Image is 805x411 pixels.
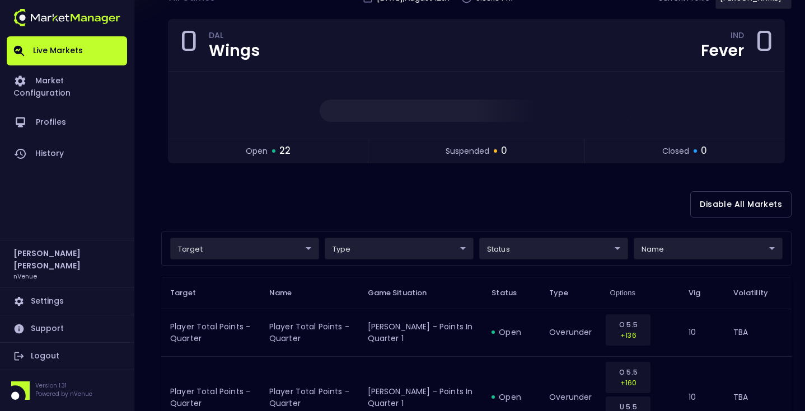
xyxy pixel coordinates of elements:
div: target [634,238,783,259]
span: Game Situation [368,288,442,298]
p: Version 1.31 [35,381,92,390]
span: Name [269,288,307,298]
div: 0 [180,29,198,62]
p: +136 [613,330,643,341]
td: TBA [724,309,792,356]
h3: nVenue [13,272,37,280]
div: Version 1.31Powered by nVenue [7,381,127,400]
button: Disable All Markets [690,191,792,218]
td: Player Total Points - Quarter [161,309,260,356]
div: target [479,238,628,259]
td: [PERSON_NAME] - Points in Quarter 1 [359,309,483,356]
span: closed [662,145,689,157]
span: Volatility [733,288,783,298]
h2: [PERSON_NAME] [PERSON_NAME] [13,247,120,272]
span: 0 [701,144,707,158]
a: Support [7,315,127,342]
span: suspended [446,145,489,157]
p: +160 [613,377,643,388]
a: Market Configuration [7,65,127,107]
div: Wings [209,43,260,59]
span: Vig [689,288,715,298]
div: DAL [209,32,260,41]
div: target [325,238,474,259]
p: Powered by nVenue [35,390,92,398]
a: History [7,138,127,169]
td: Player Total Points - Quarter [260,309,359,356]
div: open [492,391,531,403]
span: open [246,145,268,157]
span: 0 [501,144,507,158]
a: Settings [7,288,127,315]
div: IND [731,32,744,41]
div: Fever [701,43,744,59]
div: target [170,238,319,259]
div: open [492,327,531,338]
th: Options [601,277,680,309]
td: 10 [680,309,724,356]
span: 22 [279,144,291,158]
a: Logout [7,343,127,370]
span: Target [170,288,210,298]
img: logo [13,9,120,26]
td: overunder [540,309,601,356]
a: Profiles [7,107,127,138]
span: Status [492,288,531,298]
p: O 5.5 [613,367,643,377]
p: O 5.5 [613,319,643,330]
div: 0 [755,29,773,62]
span: Type [549,288,583,298]
a: Live Markets [7,36,127,65]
